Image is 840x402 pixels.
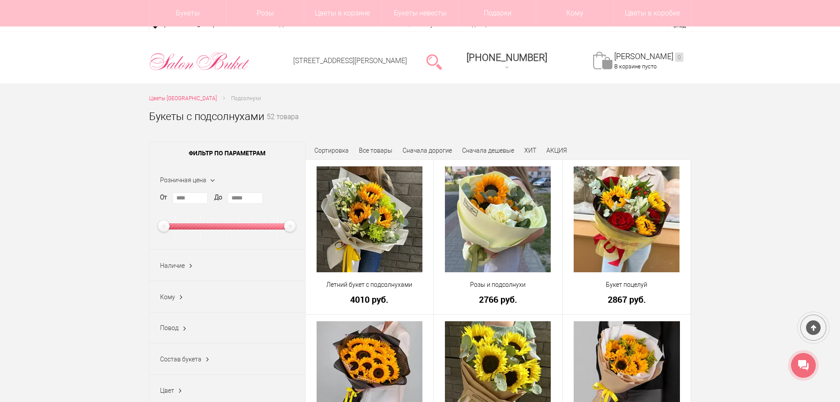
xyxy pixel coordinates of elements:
a: 2867 руб. [568,295,685,304]
a: АКЦИЯ [546,147,567,154]
a: Букет поцелуй [568,280,685,289]
a: [STREET_ADDRESS][PERSON_NAME] [293,56,407,65]
a: Сначала дешевые [462,147,514,154]
a: Розы и подсолнухи [440,280,556,289]
span: Состав букета [160,356,202,363]
ins: 0 [675,53,683,62]
img: Розы и подсолнухи [445,166,551,272]
span: Повод [160,324,179,331]
span: Цветы [GEOGRAPHIC_DATA] [149,95,217,101]
span: Цвет [160,387,174,394]
span: Фильтр по параметрам [149,142,305,164]
span: Розничная цена [160,177,206,184]
a: [PERSON_NAME] [614,52,683,62]
span: [PHONE_NUMBER] [467,52,547,63]
span: Сортировка [314,147,349,154]
a: ХИТ [524,147,536,154]
img: Цветы Нижний Новгород [149,50,250,73]
label: До [214,193,222,202]
a: Все товары [359,147,392,154]
label: От [160,193,167,202]
small: 52 товара [267,114,299,135]
a: Летний букет с подсолнухами [311,280,428,289]
span: Наличие [160,262,185,269]
span: В корзине пусто [614,63,657,70]
a: Сначала дорогие [403,147,452,154]
a: 2766 руб. [440,295,556,304]
img: Букет поцелуй [574,166,679,272]
a: [PHONE_NUMBER] [461,49,553,74]
a: Цветы [GEOGRAPHIC_DATA] [149,94,217,103]
img: Летний букет с подсолнухами [317,166,422,272]
span: Кому [160,293,175,301]
a: 4010 руб. [311,295,428,304]
h1: Букеты с подсолнухами [149,109,264,124]
span: Подсолнухи [231,95,261,101]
